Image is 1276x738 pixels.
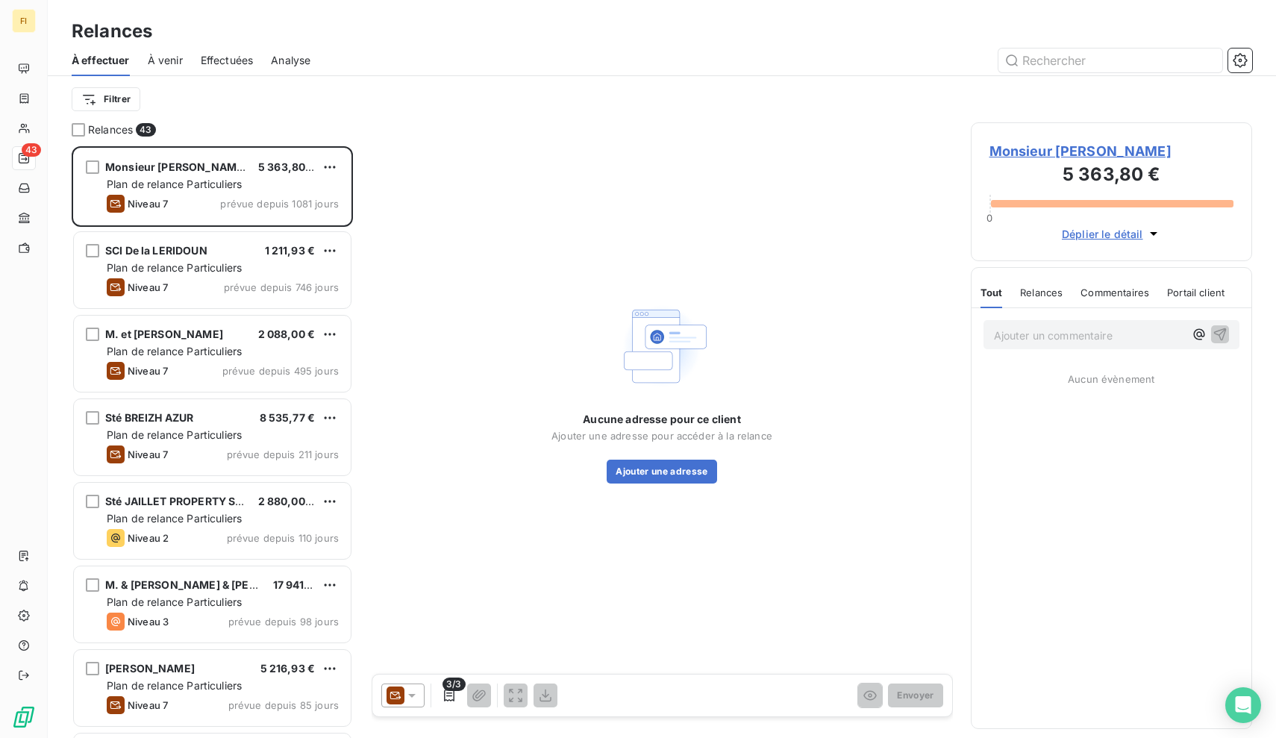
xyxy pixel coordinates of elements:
[227,448,339,460] span: prévue depuis 211 jours
[227,532,339,544] span: prévue depuis 110 jours
[607,460,716,484] button: Ajouter une adresse
[88,122,133,137] span: Relances
[442,678,465,691] span: 3/3
[12,9,36,33] div: FI
[128,532,169,544] span: Niveau 2
[105,328,223,340] span: M. et [PERSON_NAME]
[614,298,710,394] img: Empty state
[265,244,316,257] span: 1 211,93 €
[551,430,772,442] span: Ajouter une adresse pour accéder à la relance
[72,53,130,68] span: À effectuer
[128,616,169,628] span: Niveau 3
[107,512,242,525] span: Plan de relance Particuliers
[1020,287,1063,298] span: Relances
[136,123,155,137] span: 43
[72,18,152,45] h3: Relances
[222,365,339,377] span: prévue depuis 495 jours
[989,141,1234,161] span: Monsieur [PERSON_NAME]
[258,328,316,340] span: 2 088,00 €
[260,662,316,675] span: 5 216,93 €
[105,244,207,257] span: SCI De la LERIDOUN
[271,53,310,68] span: Analyse
[258,160,316,173] span: 5 363,80 €
[128,448,168,460] span: Niveau 7
[128,198,168,210] span: Niveau 7
[107,261,242,274] span: Plan de relance Particuliers
[1080,287,1149,298] span: Commentaires
[107,428,242,441] span: Plan de relance Particuliers
[986,212,992,224] span: 0
[128,699,168,711] span: Niveau 7
[583,412,740,427] span: Aucune adresse pour ce client
[22,143,41,157] span: 43
[107,595,242,608] span: Plan de relance Particuliers
[258,495,316,507] span: 2 880,00 €
[1167,287,1225,298] span: Portail client
[105,578,321,591] span: M. & [PERSON_NAME] & [PERSON_NAME]
[107,178,242,190] span: Plan de relance Particuliers
[228,699,339,711] span: prévue depuis 85 jours
[273,578,331,591] span: 17 941,04 €
[72,87,140,111] button: Filtrer
[1225,687,1261,723] div: Open Intercom Messenger
[12,705,36,729] img: Logo LeanPay
[998,49,1222,72] input: Rechercher
[989,161,1234,191] h3: 5 363,80 €
[1057,225,1166,243] button: Déplier le détail
[260,411,316,424] span: 8 535,77 €
[105,160,247,173] span: Monsieur [PERSON_NAME]
[224,281,339,293] span: prévue depuis 746 jours
[128,281,168,293] span: Niveau 7
[148,53,183,68] span: À venir
[107,345,242,357] span: Plan de relance Particuliers
[105,411,193,424] span: Sté BREIZH AZUR
[105,495,246,507] span: Sté JAILLET PROPERTY SCI
[107,679,242,692] span: Plan de relance Particuliers
[220,198,339,210] span: prévue depuis 1081 jours
[72,146,353,738] div: grid
[201,53,254,68] span: Effectuées
[1068,373,1154,385] span: Aucun évènement
[1062,226,1143,242] span: Déplier le détail
[128,365,168,377] span: Niveau 7
[228,616,339,628] span: prévue depuis 98 jours
[105,662,195,675] span: [PERSON_NAME]
[981,287,1003,298] span: Tout
[888,684,942,707] button: Envoyer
